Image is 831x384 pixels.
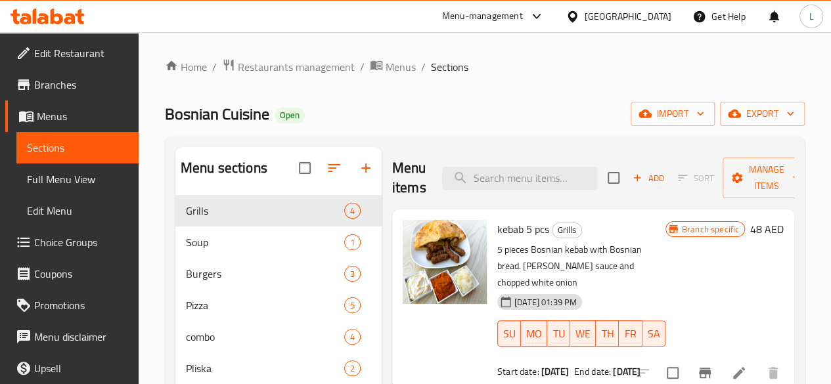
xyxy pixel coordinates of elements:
[345,205,360,217] span: 4
[275,108,305,123] div: Open
[175,195,382,226] div: Grills4
[34,360,128,376] span: Upsell
[600,164,627,192] span: Select section
[16,195,139,226] a: Edit Menu
[750,220,784,238] h6: 48 AED
[34,329,128,345] span: Menu disclaimer
[238,59,355,75] span: Restaurants management
[552,223,582,238] div: Grills
[345,362,360,375] span: 2
[181,158,267,178] h2: Menu sections
[421,59,426,75] li: /
[631,171,666,186] span: Add
[5,289,139,321] a: Promotions
[642,320,665,347] button: SA
[624,324,637,343] span: FR
[570,320,596,347] button: WE
[613,363,640,380] b: [DATE]
[677,223,744,236] span: Branch specific
[175,226,382,258] div: Soup1
[27,203,128,219] span: Edit Menu
[27,140,128,156] span: Sections
[186,266,344,282] span: Burgers
[552,223,581,238] span: Grills
[344,234,361,250] div: items
[723,158,811,198] button: Manage items
[186,329,344,345] span: combo
[596,320,619,347] button: TH
[27,171,128,187] span: Full Menu View
[552,324,565,343] span: TU
[360,59,365,75] li: /
[16,132,139,163] a: Sections
[521,320,547,347] button: MO
[497,363,539,380] span: Start date:
[222,58,355,75] a: Restaurants management
[37,108,128,124] span: Menus
[5,226,139,258] a: Choice Groups
[344,329,361,345] div: items
[669,168,723,188] span: Select section first
[34,234,128,250] span: Choice Groups
[442,167,597,190] input: search
[541,363,569,380] b: [DATE]
[291,154,319,182] span: Select all sections
[547,320,570,347] button: TU
[585,9,671,24] div: [GEOGRAPHIC_DATA]
[34,266,128,282] span: Coupons
[350,152,382,184] button: Add section
[344,360,361,376] div: items
[431,59,468,75] span: Sections
[809,9,813,24] span: L
[392,158,426,198] h2: Menu items
[370,58,416,75] a: Menus
[526,324,542,343] span: MO
[575,324,591,343] span: WE
[574,363,611,380] span: End date:
[403,220,487,304] img: kebab 5 pcs
[648,324,660,343] span: SA
[345,299,360,312] span: 5
[601,324,614,343] span: TH
[345,331,360,343] span: 4
[5,352,139,384] a: Upsell
[175,321,382,352] div: combo4
[497,242,665,291] p: 5 pieces Bosnian kebab with Bosnian bread. [PERSON_NAME] sauce and chopped white onion
[186,297,344,313] span: Pizza
[186,203,344,219] span: Grills
[720,102,805,126] button: export
[345,268,360,280] span: 3
[386,59,416,75] span: Menus
[631,102,715,126] button: import
[5,258,139,289] a: Coupons
[5,37,139,69] a: Edit Restaurant
[627,168,669,188] button: Add
[34,45,128,61] span: Edit Restaurant
[619,320,642,347] button: FR
[733,161,800,194] span: Manage items
[731,365,747,381] a: Edit menu item
[16,163,139,195] a: Full Menu View
[5,321,139,352] a: Menu disclaimer
[165,58,805,75] nav: breadcrumb
[186,234,344,250] span: Soup
[641,106,704,122] span: import
[165,99,269,129] span: Bosnian Cuisine
[730,106,794,122] span: export
[497,320,521,347] button: SU
[212,59,217,75] li: /
[186,360,344,376] span: Pliska
[5,100,139,132] a: Menus
[5,69,139,100] a: Branches
[34,77,128,93] span: Branches
[344,203,361,219] div: items
[509,296,582,309] span: [DATE] 01:39 PM
[175,289,382,321] div: Pizza5
[34,297,128,313] span: Promotions
[175,352,382,384] div: Pliska2
[503,324,516,343] span: SU
[275,110,305,121] span: Open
